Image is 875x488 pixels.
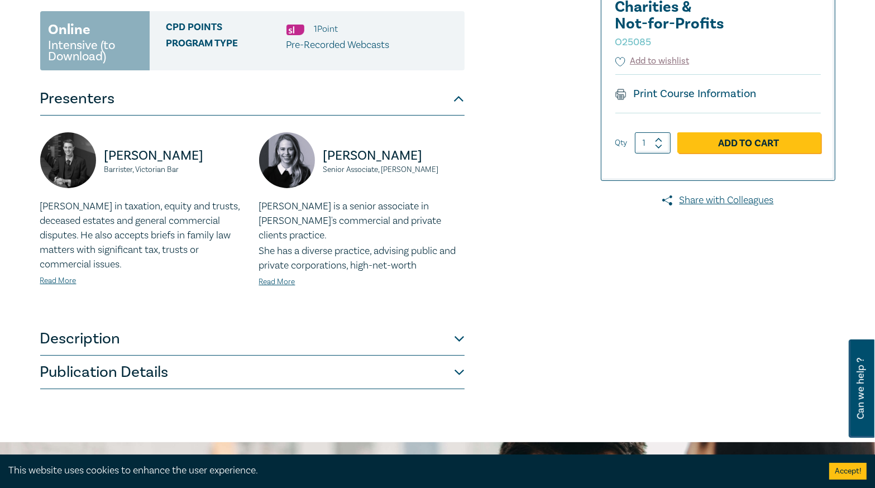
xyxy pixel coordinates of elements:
[615,137,628,149] label: Qty
[635,132,671,154] input: 1
[40,276,76,286] a: Read More
[829,463,867,480] button: Accept cookies
[855,346,866,431] span: Can we help ?
[104,166,246,174] small: Barrister, Victorian Bar
[615,87,757,101] a: Print Course Information
[104,147,246,165] p: [PERSON_NAME]
[8,463,812,478] div: This website uses cookies to enhance the user experience.
[615,36,652,49] small: O25085
[40,82,465,116] button: Presenters
[40,356,465,389] button: Publication Details
[601,193,835,208] a: Share with Colleagues
[615,55,690,68] button: Add to wishlist
[677,132,821,154] a: Add to Cart
[166,22,286,36] span: CPD Points
[166,38,286,52] span: Program type
[40,199,246,272] p: [PERSON_NAME] in taxation, equity and trusts, deceased estates and general commercial disputes. H...
[323,166,465,174] small: Senior Associate, [PERSON_NAME]
[40,132,96,188] img: https://s3.ap-southeast-2.amazonaws.com/leo-cussen-store-production-content/Contacts/Andrew%20Spi...
[259,132,315,188] img: https://s3.ap-southeast-2.amazonaws.com/leo-cussen-store-production-content/Contacts/Jessica%20Wi...
[40,322,465,356] button: Description
[49,40,141,62] small: Intensive (to Download)
[259,277,295,287] a: Read More
[49,20,91,40] h3: Online
[259,244,465,273] p: She has a diverse practice, advising public and private corporations, high-net-worth
[259,199,465,243] p: [PERSON_NAME] is a senior associate in [PERSON_NAME]'s commercial and private clients practice.
[323,147,465,165] p: [PERSON_NAME]
[286,25,304,35] img: Substantive Law
[314,22,338,36] li: 1 Point
[286,38,390,52] p: Pre-Recorded Webcasts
